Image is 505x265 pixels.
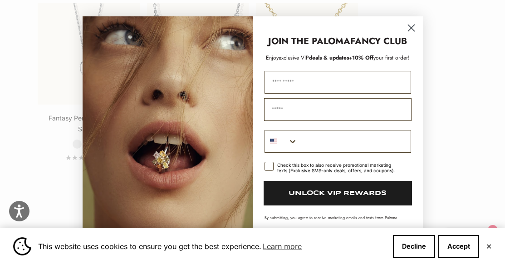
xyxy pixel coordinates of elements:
button: Decline [393,235,435,258]
input: First Name [265,71,411,94]
img: United States [270,138,277,145]
strong: JOIN THE PALOMA [268,35,350,48]
img: Loading... [83,16,253,249]
button: UNLOCK VIP REWARDS [264,181,412,205]
button: Close [486,244,492,249]
span: This website uses cookies to ensure you get the best experience. [38,240,386,253]
input: Email [264,98,412,121]
p: By submitting, you agree to receive marketing emails and texts from Paloma Diamonds. Msg rates ma... [265,215,411,235]
button: Accept [438,235,479,258]
span: exclusive VIP [279,54,309,62]
a: Learn more [261,240,303,253]
button: Close dialog [403,20,419,36]
span: Enjoy [266,54,279,62]
strong: FANCY CLUB [350,35,407,48]
span: deals & updates [279,54,349,62]
div: Check this box to also receive promotional marketing texts (Exclusive SMS-only deals, offers, and... [277,162,400,173]
span: 10% Off [352,54,373,62]
button: Search Countries [265,130,298,152]
img: Cookie banner [13,237,31,255]
span: + your first order! [349,54,410,62]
